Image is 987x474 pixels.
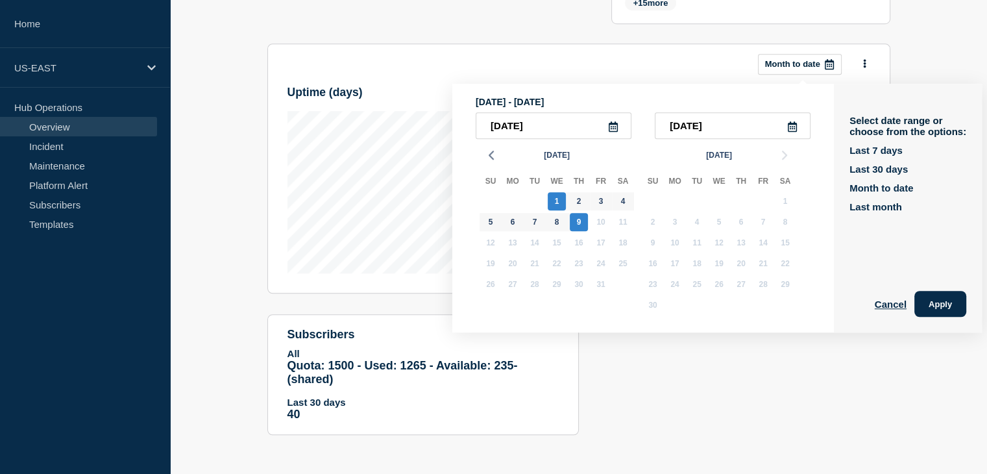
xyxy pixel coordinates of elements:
[849,164,908,175] button: Last 30 days
[14,62,139,73] p: US-EAST
[875,291,907,317] button: Cancel
[287,348,559,359] p: All
[765,59,820,69] p: Month to date
[476,112,631,139] input: YYYY-MM-DD
[849,182,913,193] button: Month to date
[758,54,842,75] button: Month to date
[914,291,966,317] button: Apply
[849,115,966,137] p: Select date range or choose from the options:
[476,97,810,107] p: [DATE] - [DATE]
[287,408,559,421] p: 40
[287,328,559,342] h4: subscribers
[287,359,518,386] span: Quota: 1500 - Used: 1265 - Available: 235 - (shared)
[849,145,903,156] button: Last 7 days
[287,397,559,408] p: Last 30 days
[849,201,902,212] button: Last month
[655,112,810,139] input: YYYY-MM-DD
[287,86,363,99] h3: Uptime ( days )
